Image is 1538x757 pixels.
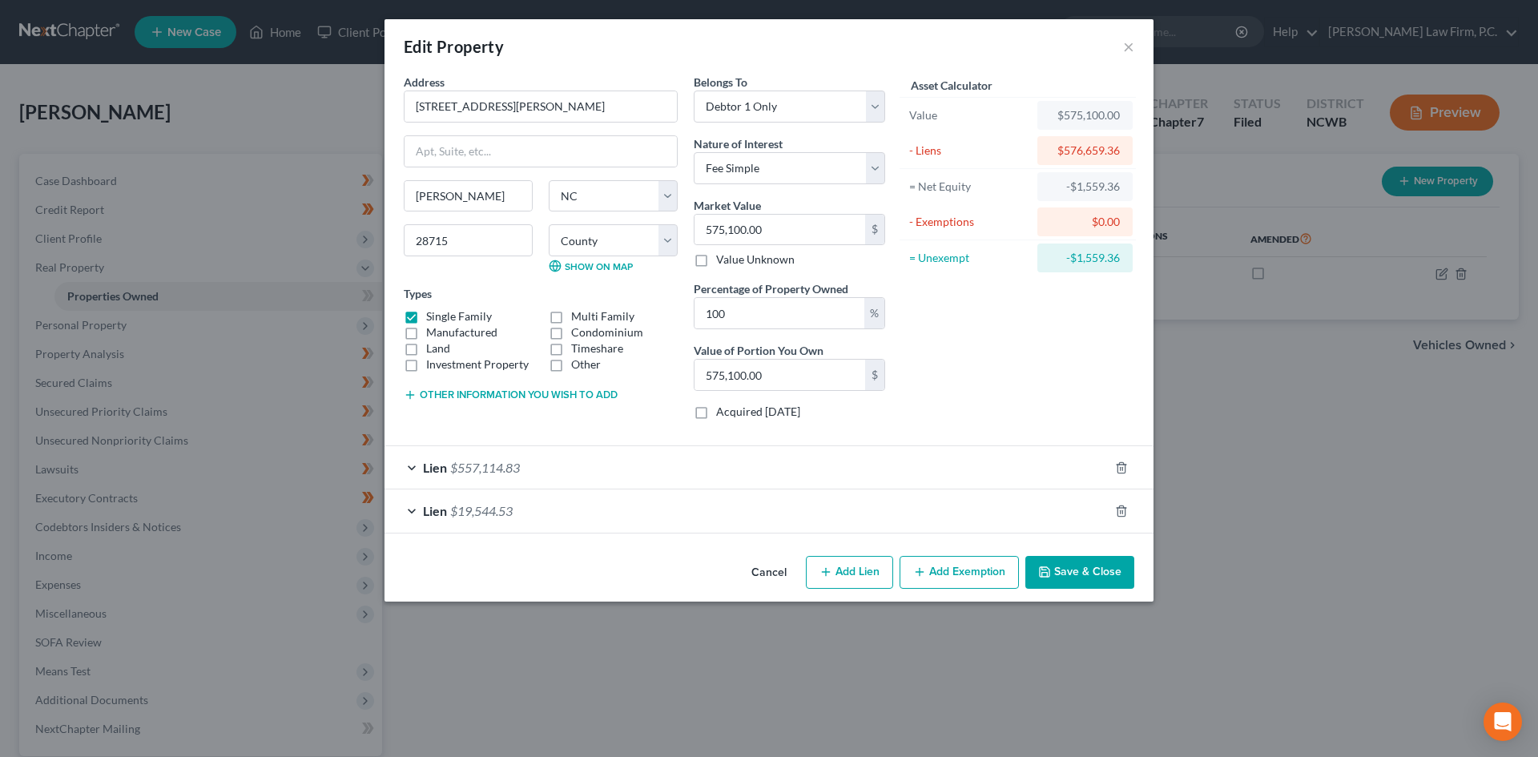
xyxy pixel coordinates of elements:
button: Add Lien [806,556,893,590]
label: Acquired [DATE] [716,404,800,420]
label: Value of Portion You Own [694,342,823,359]
input: Apt, Suite, etc... [405,136,677,167]
input: 0.00 [695,215,865,245]
div: Value [909,107,1030,123]
label: Timeshare [571,340,623,356]
div: Open Intercom Messenger [1484,703,1522,741]
label: Other [571,356,601,372]
label: Investment Property [426,356,529,372]
div: $ [865,360,884,390]
button: Add Exemption [900,556,1019,590]
div: - Liens [909,143,1030,159]
label: Nature of Interest [694,135,783,152]
span: Address [404,75,445,89]
div: Edit Property [404,35,504,58]
input: Enter address... [405,91,677,122]
button: × [1123,37,1134,56]
div: - Exemptions [909,214,1030,230]
label: Types [404,285,432,302]
input: Enter zip... [404,224,533,256]
label: Manufactured [426,324,497,340]
label: Percentage of Property Owned [694,280,848,297]
div: % [864,298,884,328]
div: = Unexempt [909,250,1030,266]
label: Market Value [694,197,761,214]
div: $575,100.00 [1050,107,1120,123]
div: $ [865,215,884,245]
button: Cancel [739,558,799,590]
label: Value Unknown [716,252,795,268]
div: = Net Equity [909,179,1030,195]
label: Multi Family [571,308,634,324]
button: Save & Close [1025,556,1134,590]
label: Land [426,340,450,356]
div: $0.00 [1050,214,1120,230]
label: Condominium [571,324,643,340]
div: $576,659.36 [1050,143,1120,159]
input: Enter city... [405,181,532,211]
span: Lien [423,460,447,475]
button: Other information you wish to add [404,389,618,401]
span: $19,544.53 [450,503,513,518]
input: 0.00 [695,360,865,390]
span: Belongs To [694,75,747,89]
div: -$1,559.36 [1050,250,1120,266]
label: Asset Calculator [911,77,992,94]
input: 0.00 [695,298,864,328]
label: Single Family [426,308,492,324]
span: Lien [423,503,447,518]
div: -$1,559.36 [1050,179,1120,195]
span: $557,114.83 [450,460,520,475]
a: Show on Map [549,260,633,272]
